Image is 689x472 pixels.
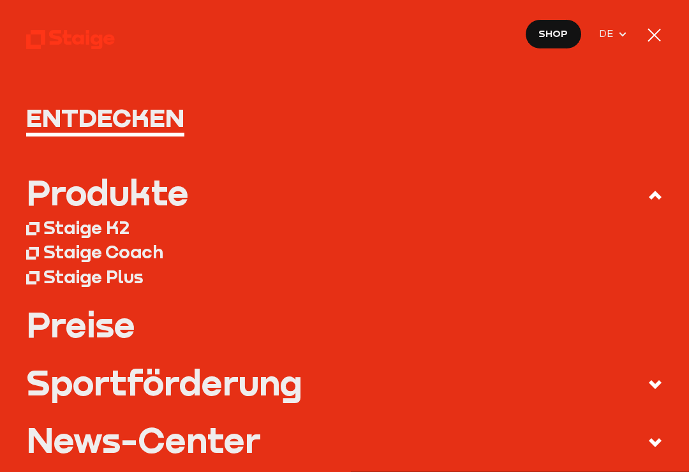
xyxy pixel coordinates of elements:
span: DE [599,26,618,41]
div: Staige Plus [43,266,144,288]
div: Staige K2 [43,217,130,239]
a: Preise [26,307,663,342]
a: Staige Coach [26,240,663,265]
div: Sportförderung [26,365,302,400]
div: Staige Coach [43,241,163,263]
a: Staige K2 [26,215,663,240]
a: Staige Plus [26,265,663,290]
div: News-Center [26,422,261,457]
a: Shop [525,19,582,49]
span: Shop [538,26,568,41]
div: Produkte [26,175,189,210]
